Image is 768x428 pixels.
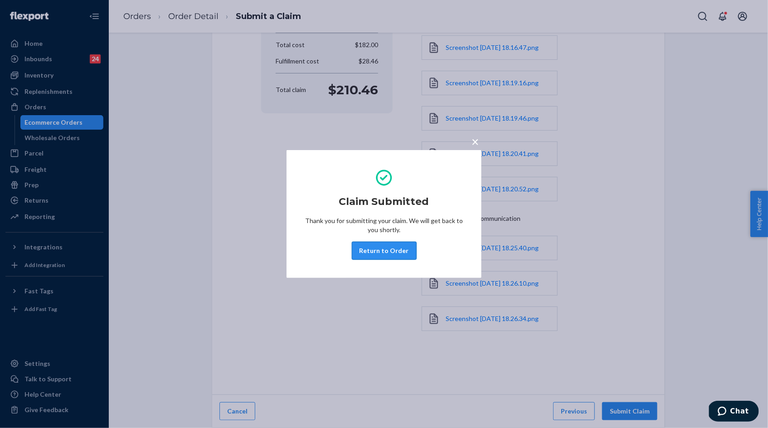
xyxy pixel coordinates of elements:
[339,195,429,209] h2: Claim Submitted
[352,242,417,260] button: Return to Order
[471,134,479,149] span: ×
[305,216,463,234] p: Thank you for submitting your claim. We will get back to you shortly.
[709,401,759,423] iframe: Opens a widget where you can chat to one of our agents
